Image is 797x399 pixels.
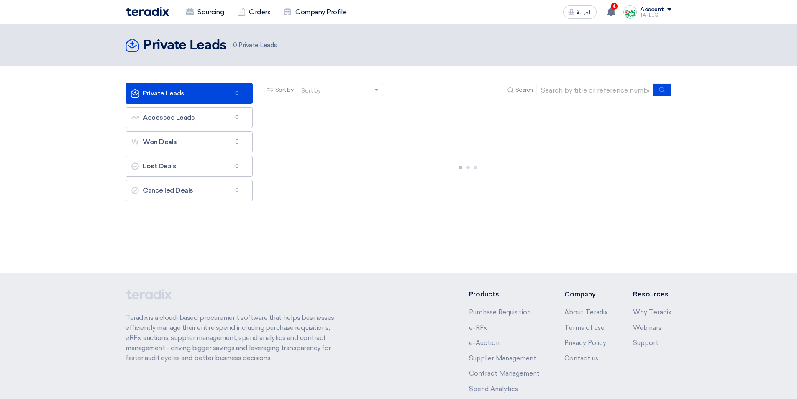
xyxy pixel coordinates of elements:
[233,41,277,50] span: Private Leads
[564,339,606,347] a: Privacy Policy
[564,355,598,362] a: Contact us
[233,41,237,49] span: 0
[126,107,253,128] a: Accessed Leads0
[126,313,344,363] p: Teradix is a cloud-based procurement software that helps businesses efficiently manage their enti...
[640,6,664,13] div: Account
[469,324,487,332] a: e-RFx
[564,309,608,316] a: About Teradix
[231,3,277,21] a: Orders
[633,339,659,347] a: Support
[277,3,353,21] a: Company Profile
[126,156,253,177] a: Lost Deals0
[469,355,536,362] a: Supplier Management
[633,309,671,316] a: Why Teradix
[564,324,605,332] a: Terms of use
[126,131,253,152] a: Won Deals0
[564,289,608,299] li: Company
[232,186,242,195] span: 0
[633,289,671,299] li: Resources
[577,10,592,15] span: العربية
[232,89,242,98] span: 0
[469,385,518,393] a: Spend Analytics
[469,370,540,377] a: Contract Management
[232,138,242,146] span: 0
[633,324,661,332] a: Webinars
[536,84,653,96] input: Search by title or reference number
[232,162,242,170] span: 0
[126,83,253,104] a: Private Leads0
[232,113,242,122] span: 0
[623,5,637,19] img: Screenshot___1727703618088.png
[126,7,169,16] img: Teradix logo
[469,339,500,347] a: e-Auction
[275,85,294,94] span: Sort by
[301,86,321,95] div: Sort by
[126,180,253,201] a: Cancelled Deals0
[611,3,618,10] span: 4
[640,13,671,18] div: TAREEQ
[563,5,597,19] button: العربية
[179,3,231,21] a: Sourcing
[469,289,540,299] li: Products
[515,85,533,94] span: Search
[469,309,531,316] a: Purchase Requisition
[143,37,226,54] h2: Private Leads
